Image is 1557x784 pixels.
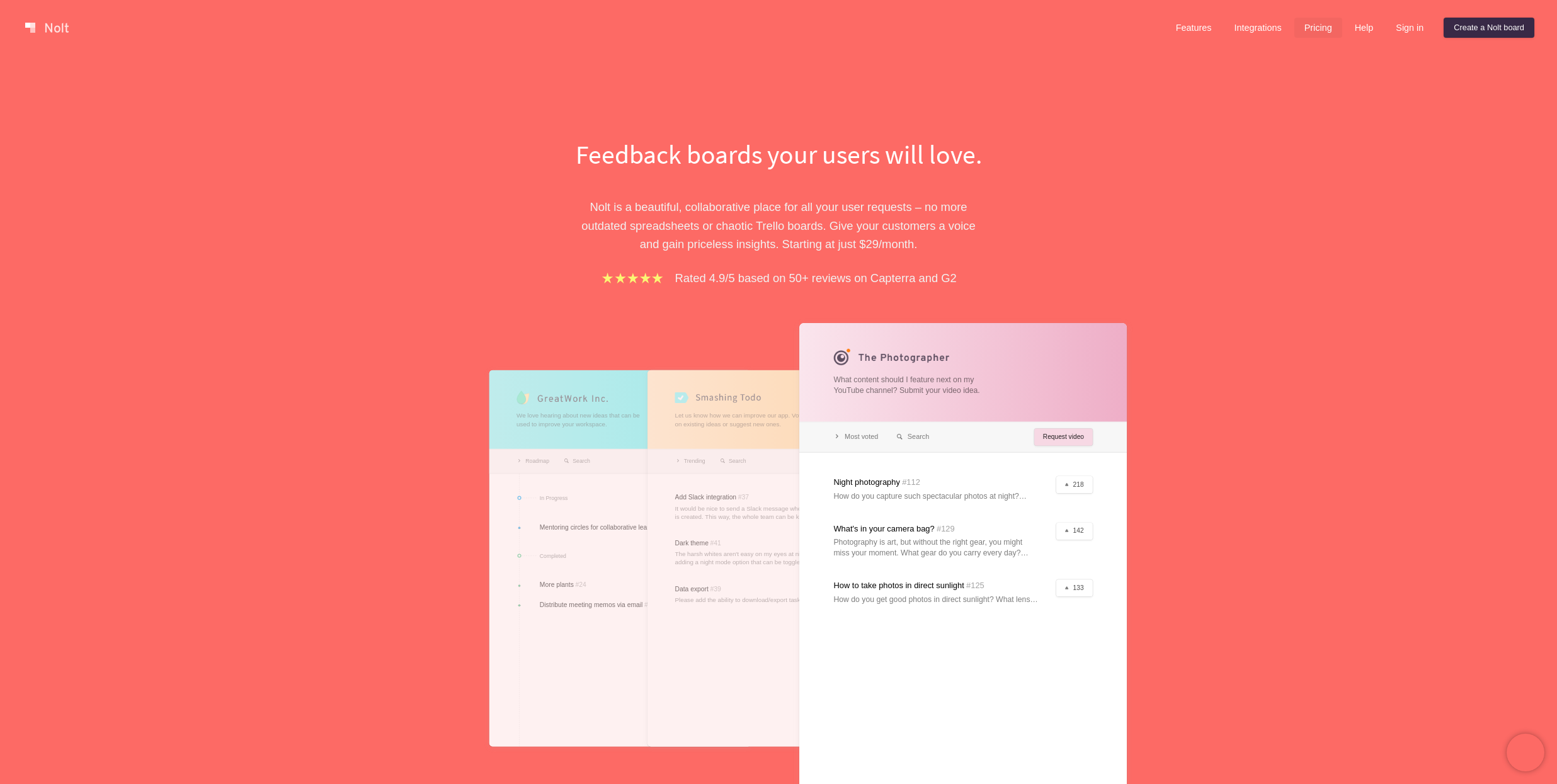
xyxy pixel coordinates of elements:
p: Nolt is a beautiful, collaborative place for all your user requests – no more outdated spreadshee... [561,198,996,253]
p: Rated 4.9/5 based on 50+ reviews on Capterra and G2 [675,269,957,287]
a: Integrations [1224,18,1291,38]
img: stars.b067e34983.png [600,271,664,285]
a: Help [1345,18,1384,38]
a: Pricing [1294,18,1342,38]
a: Sign in [1386,18,1434,38]
a: Features [1166,18,1222,38]
h1: Feedback boards your users will love. [561,136,996,173]
iframe: Chatra live chat [1507,734,1544,771]
a: Create a Nolt board [1444,18,1534,38]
